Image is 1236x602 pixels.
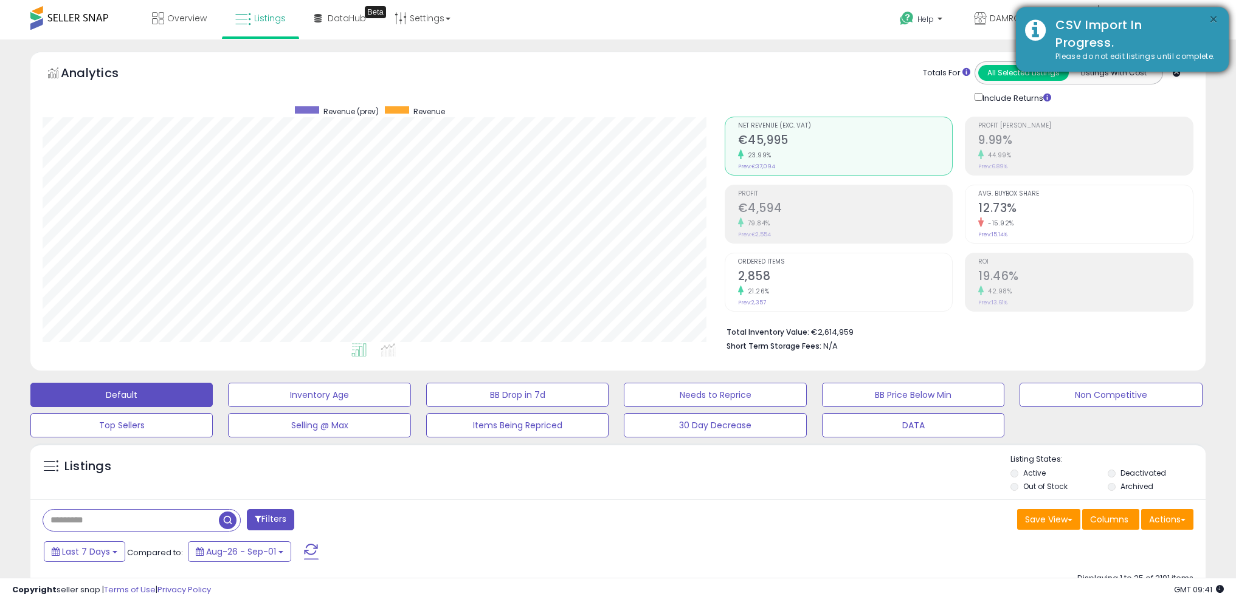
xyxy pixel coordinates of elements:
[624,413,806,437] button: 30 Day Decrease
[247,509,294,530] button: Filters
[984,219,1014,228] small: -15.92%
[978,163,1007,170] small: Prev: 6.89%
[822,413,1004,437] button: DATA
[738,201,953,217] h2: €4,594
[30,383,213,407] button: Default
[1082,509,1139,530] button: Columns
[1120,468,1166,478] label: Deactivated
[12,584,57,595] strong: Copyright
[899,11,914,26] i: Get Help
[823,340,838,352] span: N/A
[978,191,1193,197] span: Avg. Buybox Share
[323,106,379,117] span: Revenue (prev)
[413,106,445,117] span: Revenue
[127,547,183,558] span: Compared to:
[978,123,1193,129] span: Profit [PERSON_NAME]
[1141,509,1193,530] button: Actions
[984,287,1012,296] small: 42.98%
[727,324,1184,338] li: €2,614,959
[1068,65,1159,81] button: Listings With Cost
[12,584,211,596] div: seller snap | |
[157,584,211,595] a: Privacy Policy
[738,269,953,286] h2: 2,858
[822,383,1004,407] button: BB Price Below Min
[44,541,125,562] button: Last 7 Days
[228,383,410,407] button: Inventory Age
[365,6,386,18] div: Tooltip anchor
[62,546,110,558] span: Last 7 Days
[744,151,772,160] small: 23.99%
[624,383,806,407] button: Needs to Reprice
[1023,481,1068,491] label: Out of Stock
[1077,573,1193,584] div: Displaying 1 to 25 of 2191 items
[738,259,953,265] span: Ordered Items
[738,299,766,306] small: Prev: 2,357
[744,287,770,296] small: 21.26%
[1209,12,1218,27] button: ×
[61,64,142,84] h5: Analytics
[890,2,955,39] a: Help
[990,12,1079,24] span: DAMRO TECHNOLOGY
[1120,481,1153,491] label: Archived
[978,201,1193,217] h2: 12.73%
[206,546,276,558] span: Aug-26 - Sep-01
[1090,513,1128,525] span: Columns
[254,12,286,24] span: Listings
[167,12,207,24] span: Overview
[978,231,1007,238] small: Prev: 15.14%
[978,133,1193,149] h2: 9.99%
[1046,16,1220,51] div: CSV Import In Progress.
[1023,468,1046,478] label: Active
[923,67,970,79] div: Totals For
[426,413,609,437] button: Items Being Repriced
[727,327,809,337] b: Total Inventory Value:
[1010,454,1206,465] p: Listing States:
[978,299,1007,306] small: Prev: 13.61%
[1017,509,1080,530] button: Save View
[744,219,770,228] small: 79.84%
[978,259,1193,265] span: ROI
[738,123,953,129] span: Net Revenue (Exc. VAT)
[978,269,1193,286] h2: 19.46%
[1046,51,1220,63] div: Please do not edit listings until complete.
[978,65,1069,81] button: All Selected Listings
[917,14,934,24] span: Help
[328,12,366,24] span: DataHub
[727,341,821,351] b: Short Term Storage Fees:
[104,584,156,595] a: Terms of Use
[1174,584,1224,595] span: 2025-09-9 09:41 GMT
[738,231,771,238] small: Prev: €2,554
[64,458,111,475] h5: Listings
[228,413,410,437] button: Selling @ Max
[188,541,291,562] button: Aug-26 - Sep-01
[1020,383,1202,407] button: Non Competitive
[426,383,609,407] button: BB Drop in 7d
[965,91,1066,104] div: Include Returns
[984,151,1011,160] small: 44.99%
[738,163,775,170] small: Prev: €37,094
[738,133,953,149] h2: €45,995
[738,191,953,197] span: Profit
[30,413,213,437] button: Top Sellers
